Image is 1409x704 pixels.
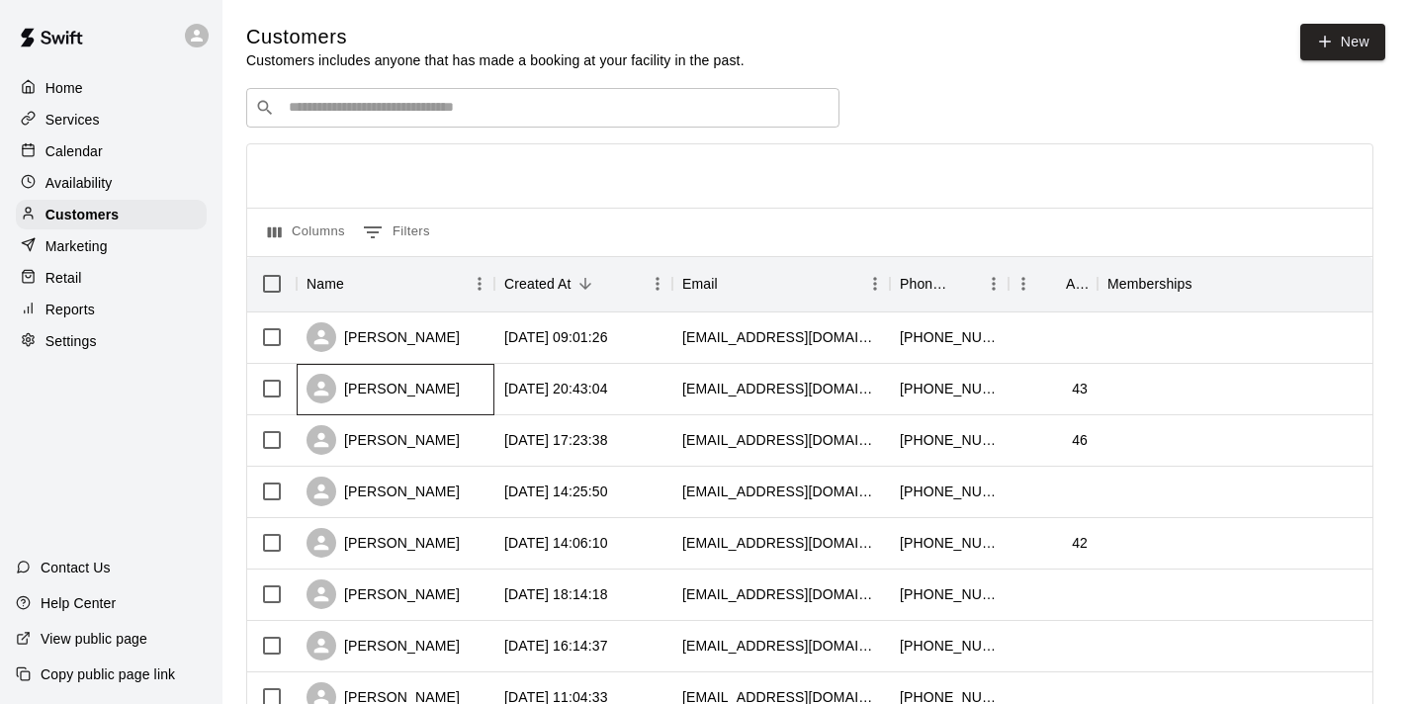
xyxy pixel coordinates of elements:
div: Memberships [1107,256,1192,311]
div: Age [1066,256,1088,311]
div: Name [297,256,494,311]
div: +14405476870 [900,327,999,347]
div: 2025-09-12 18:14:18 [504,584,608,604]
p: Customers [45,205,119,224]
div: +14405372928 [900,584,999,604]
div: Age [1009,256,1098,311]
p: Customers includes anyone that has made a booking at your facility in the past. [246,50,745,70]
a: Marketing [16,231,207,261]
button: Sort [1038,270,1066,298]
div: asburys1106@gmail.com [682,482,880,501]
div: Phone Number [900,256,951,311]
div: Email [672,256,890,311]
div: agrover@alumni.iu.edu [682,533,880,553]
div: 2025-09-13 20:43:04 [504,379,608,398]
div: +14404799168 [900,482,999,501]
div: zazensky7@yahoo.com [682,584,880,604]
a: Reports [16,295,207,324]
div: Phone Number [890,256,1009,311]
p: Availability [45,173,113,193]
div: [PERSON_NAME] [307,631,460,660]
div: [PERSON_NAME] [307,374,460,403]
h5: Customers [246,24,745,50]
button: Select columns [263,217,350,248]
a: New [1300,24,1385,60]
a: Services [16,105,207,134]
div: Email [682,256,718,311]
div: k_boompaint@yahoo.com [682,379,880,398]
button: Sort [1192,270,1220,298]
a: Retail [16,263,207,293]
p: Retail [45,268,82,288]
div: Created At [504,256,572,311]
button: Menu [1365,269,1394,299]
div: [PERSON_NAME] [307,477,460,506]
p: Home [45,78,83,98]
div: +12165440352 [900,533,999,553]
p: Settings [45,331,97,351]
div: [PERSON_NAME] [307,425,460,455]
div: 2025-09-13 17:23:38 [504,430,608,450]
div: 2025-09-13 14:06:10 [504,533,608,553]
div: kbarbera89@gmail.com [682,636,880,656]
div: christinamstango@gmail.com [682,327,880,347]
button: Sort [344,270,372,298]
p: Marketing [45,236,108,256]
a: Availability [16,168,207,198]
div: Search customers by name or email [246,88,839,128]
a: Settings [16,326,207,356]
div: 2025-09-14 09:01:26 [504,327,608,347]
button: Menu [979,269,1009,299]
div: Created At [494,256,672,311]
div: 46 [1072,430,1088,450]
div: 2025-09-13 14:25:50 [504,482,608,501]
p: Calendar [45,141,103,161]
a: Customers [16,200,207,229]
div: Name [307,256,344,311]
div: +14404883158 [900,636,999,656]
button: Menu [465,269,494,299]
p: Reports [45,300,95,319]
p: Contact Us [41,558,111,577]
button: Sort [572,270,599,298]
button: Menu [643,269,672,299]
div: [PERSON_NAME] [307,322,460,352]
div: 2025-09-12 16:14:37 [504,636,608,656]
button: Menu [1009,269,1038,299]
p: View public page [41,629,147,649]
div: 43 [1072,379,1088,398]
p: Services [45,110,100,130]
button: Sort [718,270,746,298]
a: Calendar [16,136,207,166]
div: +12163851982 [900,430,999,450]
div: +14404297005 [900,379,999,398]
div: Memberships [1098,256,1394,311]
a: Home [16,73,207,103]
button: Sort [951,270,979,298]
p: Help Center [41,593,116,613]
button: Show filters [358,217,435,248]
div: [PERSON_NAME] [307,528,460,558]
p: Copy public page link [41,664,175,684]
button: Menu [860,269,890,299]
div: jmetsch@gmail.com [682,430,880,450]
div: 42 [1072,533,1088,553]
div: [PERSON_NAME] [307,579,460,609]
